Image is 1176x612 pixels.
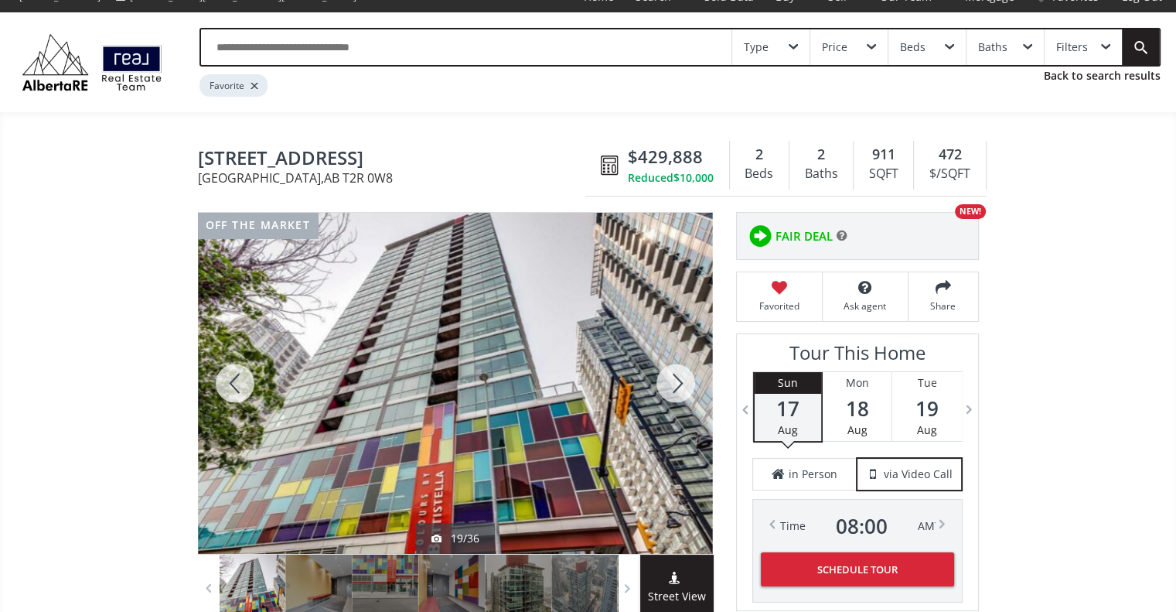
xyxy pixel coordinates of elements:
[822,42,847,53] div: Price
[884,467,953,482] span: via Video Call
[917,422,937,437] span: Aug
[797,162,845,186] div: Baths
[15,30,169,94] img: Logo
[780,515,935,537] div: Time AM
[198,148,593,172] span: 135 13 Avenue SW #1805
[738,145,781,165] div: 2
[922,162,977,186] div: $/SQFT
[916,299,970,313] span: Share
[755,398,821,419] span: 17
[752,342,963,371] h3: Tour This Home
[745,299,814,313] span: Favorited
[823,372,891,394] div: Mon
[830,299,900,313] span: Ask agent
[1044,68,1161,84] a: Back to search results
[673,170,714,186] span: $10,000
[872,145,895,165] span: 911
[738,162,781,186] div: Beds
[892,372,962,394] div: Tue
[198,213,713,554] div: 135 13 Avenue SW #1805 Calgary, AB T2R 0W8 - Photo 19 of 36
[1056,42,1088,53] div: Filters
[922,145,977,165] div: 472
[755,372,821,394] div: Sun
[847,422,867,437] span: Aug
[628,170,714,186] div: Reduced
[628,145,703,169] span: $429,888
[778,422,798,437] span: Aug
[823,398,891,419] span: 18
[797,145,845,165] div: 2
[761,552,954,586] button: Schedule Tour
[900,42,925,53] div: Beds
[775,228,833,244] span: FAIR DEAL
[198,172,593,184] span: [GEOGRAPHIC_DATA] , AB T2R 0W8
[978,42,1007,53] div: Baths
[640,588,714,606] span: Street View
[198,213,319,238] div: off the market
[861,162,905,186] div: SQFT
[745,221,775,251] img: rating icon
[789,467,837,482] span: in Person
[955,204,986,219] div: NEW!
[199,74,268,97] div: Favorite
[431,531,479,546] div: 19/36
[744,42,769,53] div: Type
[892,398,962,419] span: 19
[836,515,888,537] span: 08 : 00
